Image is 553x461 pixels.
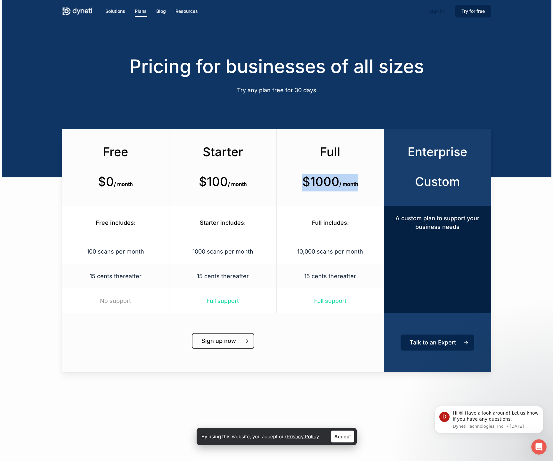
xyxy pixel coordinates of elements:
a: Privacy Policy [287,433,319,440]
b: $0 [98,174,114,189]
span: Sign in [429,8,444,14]
p: By using this website, you accept our [201,432,319,441]
span: Full [320,144,340,159]
b: $100 [199,174,228,189]
span: Try for free [461,8,485,14]
a: Sign in [423,6,450,16]
span: Sign up now [201,338,236,344]
p: 10,000 scans per month [284,247,376,256]
span: Talk to an Expert [410,339,456,346]
p: 15 cents thereafter [177,272,268,280]
h3: Enterprise [396,144,479,159]
p: 1000 scans per month [177,247,268,256]
span: Full includes: [312,219,349,226]
span: Starter includes: [200,219,246,226]
b: $1000 [302,174,339,189]
span: Try any plan free for 30 days [237,87,316,93]
h3: Custom [396,174,479,189]
span: A custom plan to support your business needs [395,215,479,230]
span: Solutions [105,8,125,14]
a: Accept [331,431,354,442]
p: 15 cents thereafter [70,272,161,280]
span: Free includes: [96,219,135,226]
p: 15 cents thereafter [284,272,376,280]
span: Blog [156,8,166,14]
span: Starter [203,144,243,159]
span: / month [339,181,358,187]
iframe: Intercom live chat [531,439,547,455]
span: Free [103,144,128,159]
a: Solutions [105,8,125,15]
span: No support [100,297,131,304]
a: Sign up now [192,333,254,349]
span: Full support [314,297,346,304]
span: Resources [175,8,198,14]
iframe: Intercom notifications message [425,396,553,444]
span: Plans [135,8,147,14]
a: Resources [175,8,198,15]
h2: Pricing for businesses of all sizes [62,55,491,77]
p: 100 scans per month [70,247,161,256]
span: / month [114,181,133,187]
a: Try for free [455,8,491,15]
a: Talk to an Expert [401,335,474,351]
a: Plans [135,8,147,15]
span: / month [228,181,247,187]
span: Full support [207,297,239,304]
a: Blog [156,8,166,15]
